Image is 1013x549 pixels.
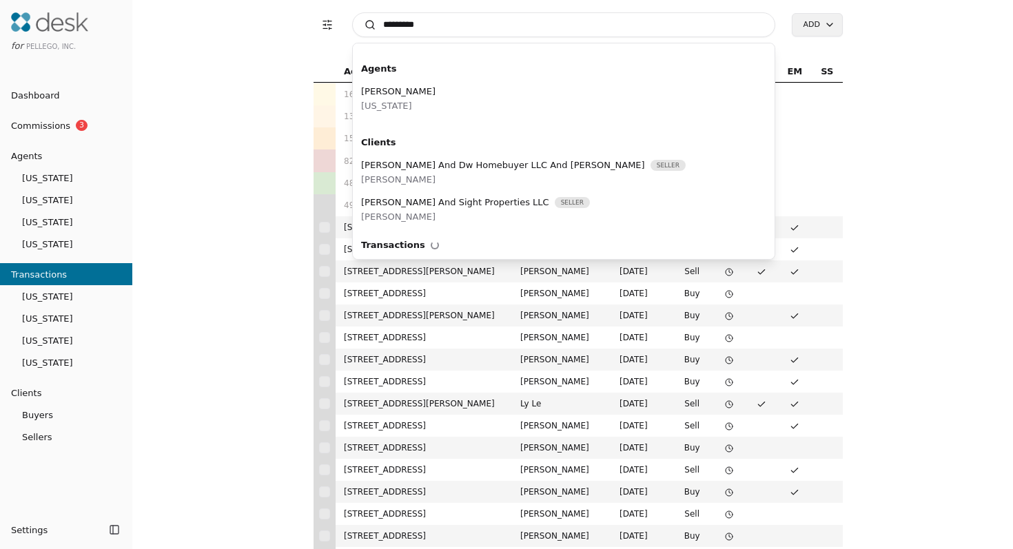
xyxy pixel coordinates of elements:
span: [PERSON_NAME] And Sight Properties LLC [361,195,549,209]
td: [STREET_ADDRESS] [336,371,512,393]
td: [DATE] [611,437,671,459]
td: Buy [671,437,713,459]
div: Clients [361,135,766,149]
img: Desk [11,12,88,32]
span: [PERSON_NAME] [361,211,436,222]
td: [STREET_ADDRESS] [336,327,512,349]
span: [PERSON_NAME] [361,174,436,185]
td: [PERSON_NAME] [512,327,611,349]
td: Sell [671,503,713,525]
div: 161 active [344,87,504,101]
td: [STREET_ADDRESS][PERSON_NAME] [336,393,512,415]
td: [PERSON_NAME] [512,503,611,525]
td: [PERSON_NAME] [512,459,611,481]
td: [DATE] [611,481,671,503]
div: 82 recorded [344,154,504,167]
td: [PERSON_NAME] [512,437,611,459]
td: [PERSON_NAME] [512,349,611,371]
td: [PERSON_NAME] [512,371,611,393]
td: [PERSON_NAME] [512,304,611,327]
td: Buy [671,304,713,327]
td: [STREET_ADDRESS] [336,238,512,260]
td: Sell [671,260,713,282]
td: [DATE] [611,415,671,437]
td: [PERSON_NAME] [512,481,611,503]
td: [STREET_ADDRESS] [336,481,512,503]
td: Sell [671,393,713,415]
td: [DATE] [611,349,671,371]
td: [PERSON_NAME] [512,260,611,282]
td: [PERSON_NAME] [512,415,611,437]
div: Suggestions [353,54,775,259]
td: [STREET_ADDRESS] [336,216,512,238]
span: Settings [11,523,48,537]
td: [STREET_ADDRESS] [336,503,512,525]
td: [STREET_ADDRESS][PERSON_NAME] [336,304,512,327]
span: [US_STATE] [361,99,436,113]
span: for [11,41,23,51]
td: Buy [671,282,713,304]
td: Buy [671,371,713,393]
div: 4884 closed [344,176,504,190]
td: [STREET_ADDRESS] [336,415,512,437]
td: [STREET_ADDRESS] [336,349,512,371]
span: [PERSON_NAME] [361,84,436,99]
td: Buy [671,327,713,349]
td: Buy [671,349,713,371]
td: [DATE] [611,304,671,327]
button: Settings [6,519,105,541]
td: [DATE] [611,327,671,349]
td: [DATE] [611,525,671,547]
td: Buy [671,481,713,503]
td: [STREET_ADDRESS] [336,525,512,547]
td: Sell [671,415,713,437]
td: [STREET_ADDRESS] [336,437,512,459]
td: Sell [671,459,713,481]
td: [DATE] [611,371,671,393]
td: [STREET_ADDRESS] [336,282,512,304]
td: [PERSON_NAME] [512,525,611,547]
div: Transactions [361,238,766,252]
td: Buy [671,525,713,547]
span: [PERSON_NAME] And Dw Homebuyer LLC And [PERSON_NAME] [361,158,645,172]
div: Agents [361,61,766,76]
td: [PERSON_NAME] [512,282,611,304]
td: [STREET_ADDRESS] [336,459,512,481]
td: [DATE] [611,459,671,481]
td: [DATE] [611,260,671,282]
button: Add [792,13,843,37]
span: Seller [651,160,686,171]
td: [DATE] [611,393,671,415]
span: Address [344,64,385,79]
div: 152 pending [344,132,504,145]
span: Pellego, Inc. [26,43,76,50]
td: [STREET_ADDRESS][PERSON_NAME] [336,260,512,282]
span: 3 [76,120,88,131]
span: Seller [555,197,590,208]
span: SS [821,64,833,79]
span: EM [787,64,802,79]
td: [DATE] [611,503,671,525]
td: [DATE] [611,282,671,304]
span: 498 rescinded [344,198,402,212]
td: Ly Le [512,393,611,415]
div: 131 offer [344,110,504,123]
